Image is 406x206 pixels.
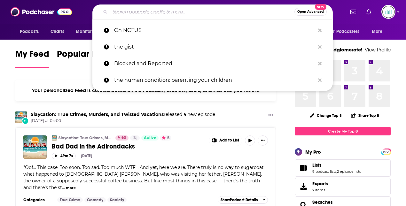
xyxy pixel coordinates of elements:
[66,185,76,191] button: more
[381,5,395,19] img: User Profile
[329,27,359,36] span: For Podcasters
[52,142,135,150] span: Bad Dad in the Adirondacks
[57,197,83,202] a: True Crime
[76,27,98,36] span: Monitoring
[92,55,333,72] a: Blocked and Reported
[31,111,164,117] a: Slaycation: True Crimes, Murders, and Twisted Vacations
[381,5,395,19] span: Logged in as podglomerate
[23,197,52,202] h3: Categories
[57,49,111,63] span: Popular Feed
[337,169,361,174] a: 2 episode lists
[209,135,242,146] button: Show More Button
[20,27,39,36] span: Podcasts
[92,39,333,55] a: the gist
[62,185,65,190] span: ...
[312,181,328,187] span: Exports
[92,22,333,39] a: On NOTUS
[312,162,322,168] span: Lists
[294,8,327,16] button: Open AdvancedNew
[71,26,107,38] button: open menu
[141,135,159,141] a: Active
[297,182,310,191] span: Exports
[115,135,129,141] a: 63
[372,27,383,36] span: More
[31,118,215,124] span: [DATE] at 04:00
[219,138,239,143] span: Add to List
[46,26,68,38] a: Charts
[51,27,64,36] span: Charts
[15,80,276,101] div: Your personalized Feed is curated based on the Podcasts, Creators, Users, and Lists that you Follow.
[121,135,126,141] span: 63
[315,4,326,10] span: New
[351,109,379,122] button: Share Top 8
[306,111,346,119] button: Change Top 8
[297,164,310,172] a: Lists
[312,162,361,168] a: Lists
[305,149,321,155] div: My Pro
[92,4,333,19] div: Search podcasts, credits, & more...
[110,7,294,17] input: Search podcasts, credits, & more...
[31,111,215,118] h3: released a new episode
[84,197,106,202] a: Comedy
[114,55,315,72] p: Blocked and Reported
[266,111,276,119] button: Show More Button
[382,149,390,154] a: PRO
[11,6,72,18] img: Podchaser - Follow, Share and Rate Podcasts
[107,197,127,202] a: Society
[15,49,49,68] a: My Feed
[364,6,374,17] a: Show notifications dropdown
[381,5,395,19] button: Show profile menu
[160,135,171,141] button: 5
[367,26,391,38] button: open menu
[22,117,29,124] div: New Episode
[218,196,268,204] button: ShowPodcast Details
[297,10,324,13] span: Open Advanced
[336,169,337,174] span: ,
[15,111,27,123] img: Slaycation: True Crimes, Murders, and Twisted Vacations
[295,178,391,195] a: Exports
[81,154,92,158] div: [DATE]
[59,135,111,141] a: Slaycation: True Crimes, Murders, and Twisted Vacations
[295,127,391,135] a: Create My Top 8
[23,135,47,159] img: Bad Dad in the Adirondacks
[23,164,264,190] span: "
[324,26,369,38] button: open menu
[52,142,204,150] a: Bad Dad in the Adirondacks
[312,199,333,205] a: Searches
[57,49,111,68] a: Popular Feed
[114,22,315,39] p: On NOTUS
[15,26,47,38] button: open menu
[52,135,57,141] img: Slaycation: True Crimes, Murders, and Twisted Vacations
[365,47,391,53] a: View Profile
[52,153,76,159] button: 49m 7s
[221,198,258,202] span: Show Podcast Details
[295,159,391,177] span: Lists
[92,72,333,88] a: the human condition: parenting your children
[114,39,315,55] p: the gist
[312,188,328,192] span: 7 items
[15,49,49,63] span: My Feed
[23,164,264,190] span: Oof… This case. Too soon. Too sad. Too much WTF… And yet, here we are. There truly is no way to s...
[144,135,156,141] span: Active
[258,135,268,146] button: Show More Button
[114,72,315,88] p: the human condition: parenting your children
[348,6,359,17] a: Show notifications dropdown
[312,169,336,174] a: 9 podcast lists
